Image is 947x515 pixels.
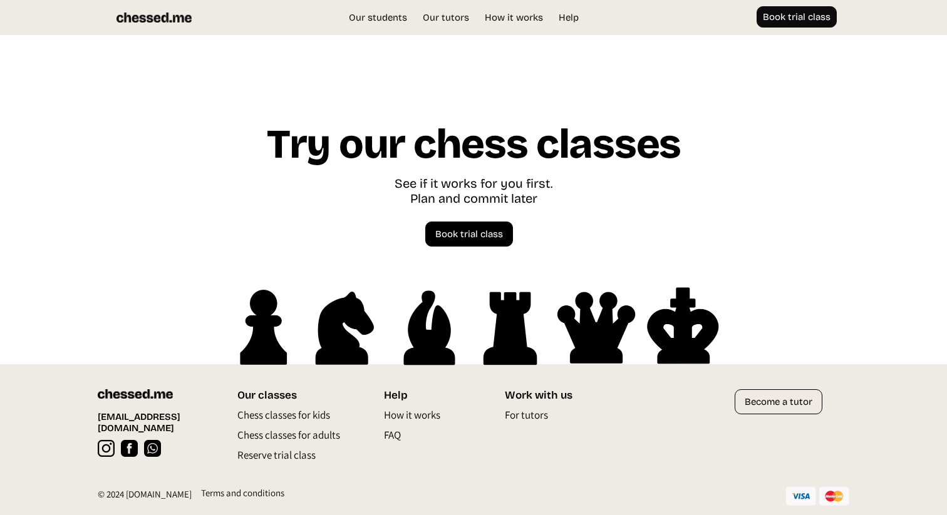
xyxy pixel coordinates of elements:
a: How it works [479,11,549,24]
a: Chess classes for kids [237,408,330,428]
div: Our classes [237,389,346,402]
a: Chess classes for adults [237,428,340,448]
a: Help [552,11,585,24]
h1: Try our chess classes [266,123,681,176]
div: See if it works for you first. Plan and commit later [395,176,553,209]
a: Become a tutor [735,389,822,414]
a: Reserve trial class [237,448,316,468]
div: Terms and conditions [201,487,284,506]
a: [EMAIL_ADDRESS][DOMAIN_NAME] [98,411,212,434]
a: Terms and conditions [192,487,284,509]
a: How it works [384,408,440,428]
a: FAQ [384,428,401,448]
div: Help [384,389,473,402]
a: For tutors [505,408,548,428]
a: Book trial class [757,6,837,28]
a: Book trial class [425,222,513,247]
div: Work with us [505,389,601,402]
div: © 2024 [DOMAIN_NAME] [98,488,192,507]
a: Our tutors [417,11,475,24]
a: Our students [343,11,413,24]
